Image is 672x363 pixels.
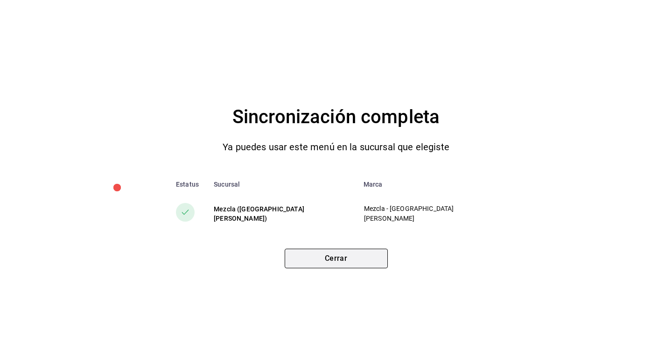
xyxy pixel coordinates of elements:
[223,140,449,154] p: Ya puedes usar este menú en la sucursal que elegiste
[214,204,349,223] div: Mezcla ([GEOGRAPHIC_DATA][PERSON_NAME])
[206,173,356,195] th: Sucursal
[161,173,206,195] th: Estatus
[232,102,440,132] h4: Sincronización completa
[356,173,511,195] th: Marca
[364,204,496,223] p: Mezcla - [GEOGRAPHIC_DATA][PERSON_NAME]
[285,249,388,268] button: Cerrar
